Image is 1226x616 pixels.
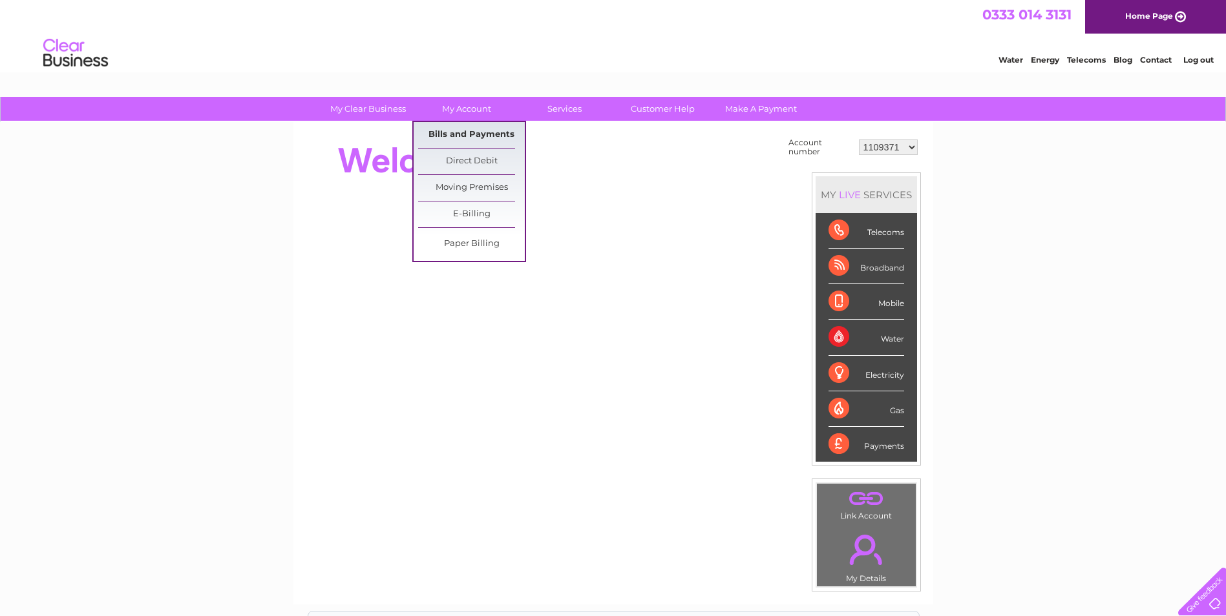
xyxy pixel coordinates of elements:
[413,97,520,121] a: My Account
[418,149,525,174] a: Direct Debit
[820,527,913,572] a: .
[418,201,525,227] a: E-Billing
[1114,55,1132,65] a: Blog
[418,122,525,148] a: Bills and Payments
[816,176,917,213] div: MY SERVICES
[609,97,716,121] a: Customer Help
[785,135,856,159] td: Account number
[829,320,904,355] div: Water
[418,231,525,257] a: Paper Billing
[999,55,1023,65] a: Water
[829,356,904,391] div: Electricity
[820,487,913,509] a: .
[1031,55,1059,65] a: Energy
[708,97,814,121] a: Make A Payment
[829,249,904,284] div: Broadband
[836,189,863,201] div: LIVE
[829,213,904,249] div: Telecoms
[1183,55,1214,65] a: Log out
[1140,55,1172,65] a: Contact
[315,97,421,121] a: My Clear Business
[829,284,904,320] div: Mobile
[982,6,1072,23] a: 0333 014 3131
[43,34,109,73] img: logo.png
[418,175,525,201] a: Moving Premises
[829,427,904,462] div: Payments
[1067,55,1106,65] a: Telecoms
[308,7,919,63] div: Clear Business is a trading name of Verastar Limited (registered in [GEOGRAPHIC_DATA] No. 3667643...
[816,483,916,524] td: Link Account
[816,524,916,587] td: My Details
[829,391,904,427] div: Gas
[511,97,618,121] a: Services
